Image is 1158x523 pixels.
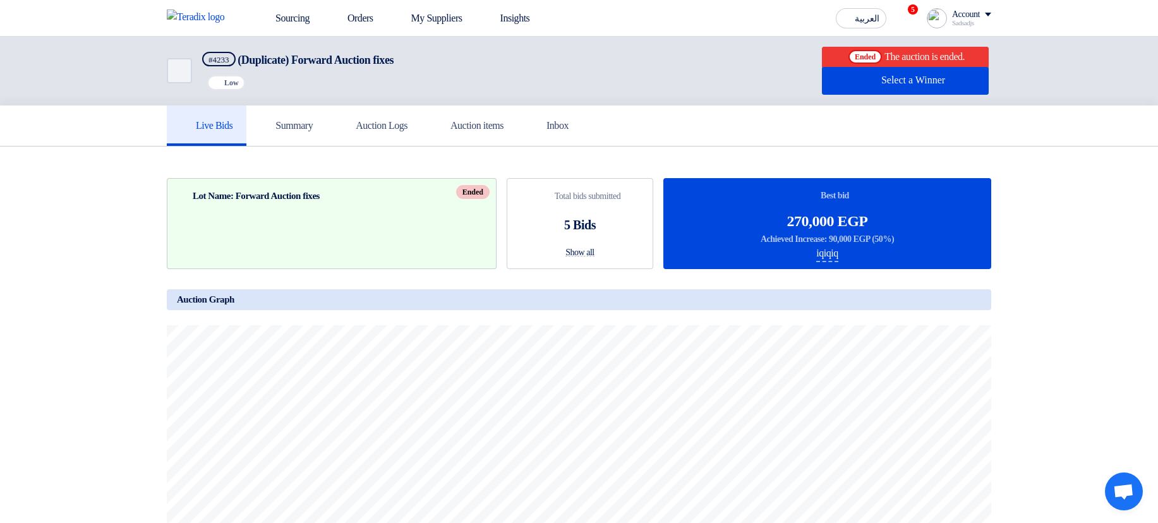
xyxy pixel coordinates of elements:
h5: Auction items [435,119,504,132]
a: Live Bids [167,105,246,146]
img: profile_test.png [927,8,947,28]
div: #4233 [208,56,229,64]
span: 5 [908,4,918,15]
h5: (Duplicate) Forward Auction fixes [202,52,394,68]
div: 5 Bids [564,215,596,234]
h5: Summary [260,119,313,132]
a: My Suppliers [383,4,473,32]
img: Teradix logo [167,9,232,25]
span: (Duplicate) Forward Auction fixes [238,54,394,66]
span: Total bids submitted [555,189,621,203]
button: Select a Winner [822,67,989,95]
div: Account [952,9,980,20]
button: العربية [836,8,886,28]
span: Lot Name: Forward Auction fixes [193,189,320,203]
h5: Auction Graph [167,289,991,310]
div: iqiqiq [816,246,838,262]
a: Open chat [1105,472,1143,510]
div: Sadsadjs [952,20,991,27]
span: Low [224,78,239,87]
span: Best bid [821,189,849,202]
div: Ended [456,185,490,199]
h5: Auction Logs [341,119,407,132]
a: Sourcing [248,4,320,32]
a: Summary [246,105,327,146]
span: Achieved Increase: 90,000 EGP (50%) [761,232,894,246]
span: Show all [565,249,594,256]
a: Auction Logs [327,105,421,146]
div: 270,000 EGP [787,210,867,232]
h5: Inbox [531,119,569,132]
a: Insights [473,4,540,32]
div: The auction is ended. [884,49,965,64]
a: Orders [320,4,383,32]
a: Inbox [517,105,582,146]
a: Auction items [421,105,517,146]
span: العربية [855,15,879,23]
h5: Live Bids [181,119,232,132]
span: Ended [848,50,882,64]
